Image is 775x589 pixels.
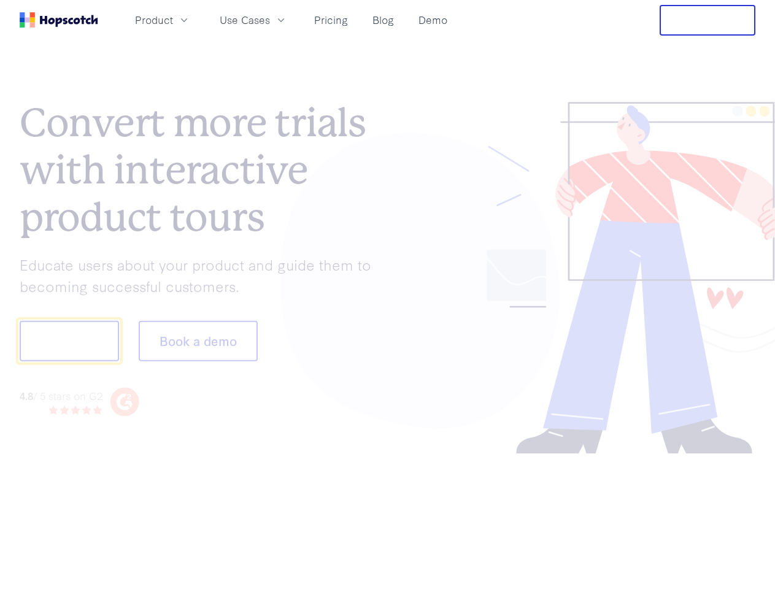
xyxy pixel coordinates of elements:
h1: Convert more trials with interactive product tours [20,99,388,241]
a: Demo [414,10,452,30]
span: Use Cases [220,12,270,28]
button: Free Trial [660,5,755,36]
div: / 5 stars on G2 [20,388,102,403]
button: Use Cases [212,10,295,30]
p: Educate users about your product and guide them to becoming successful customers. [20,254,388,296]
a: Blog [368,10,399,30]
span: Product [135,12,173,28]
strong: 4.8 [20,388,33,402]
a: Pricing [309,10,353,30]
a: Home [20,12,98,28]
button: Show me! [20,321,119,361]
button: Book a demo [139,321,258,361]
button: Product [128,10,198,30]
